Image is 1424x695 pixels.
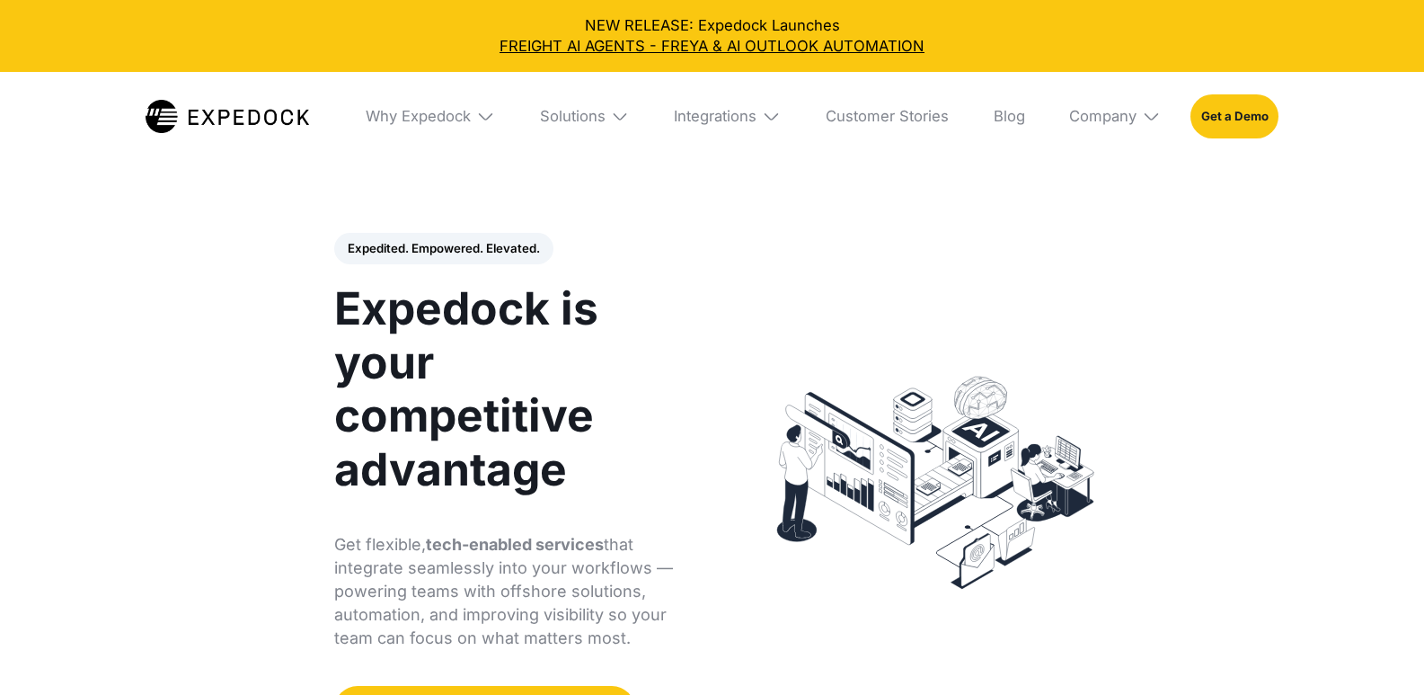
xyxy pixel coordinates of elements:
[1190,94,1278,138] a: Get a Demo
[978,72,1039,162] a: Blog
[540,107,606,126] div: Solutions
[426,535,604,554] strong: tech-enabled services
[1069,107,1137,126] div: Company
[334,533,694,650] p: Get flexible, that integrate seamlessly into your workflows — powering teams with offshore soluti...
[15,15,1410,58] div: NEW RELEASE: Expedock Launches
[366,107,471,126] div: Why Expedock
[15,36,1410,57] a: FREIGHT AI AGENTS - FREYA & AI OUTLOOK AUTOMATION
[334,282,694,497] h1: Expedock is your competitive advantage
[674,107,756,126] div: Integrations
[810,72,963,162] a: Customer Stories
